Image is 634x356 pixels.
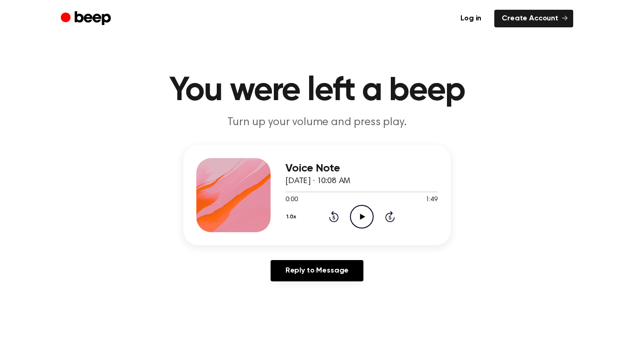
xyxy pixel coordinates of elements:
h3: Voice Note [285,162,438,175]
p: Turn up your volume and press play. [139,115,495,130]
h1: You were left a beep [79,74,555,108]
button: 1.0x [285,209,300,225]
span: 1:49 [426,195,438,205]
span: [DATE] · 10:08 AM [285,177,350,185]
a: Beep [61,10,113,28]
a: Create Account [494,10,573,27]
a: Log in [453,10,489,27]
a: Reply to Message [271,260,363,281]
span: 0:00 [285,195,298,205]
